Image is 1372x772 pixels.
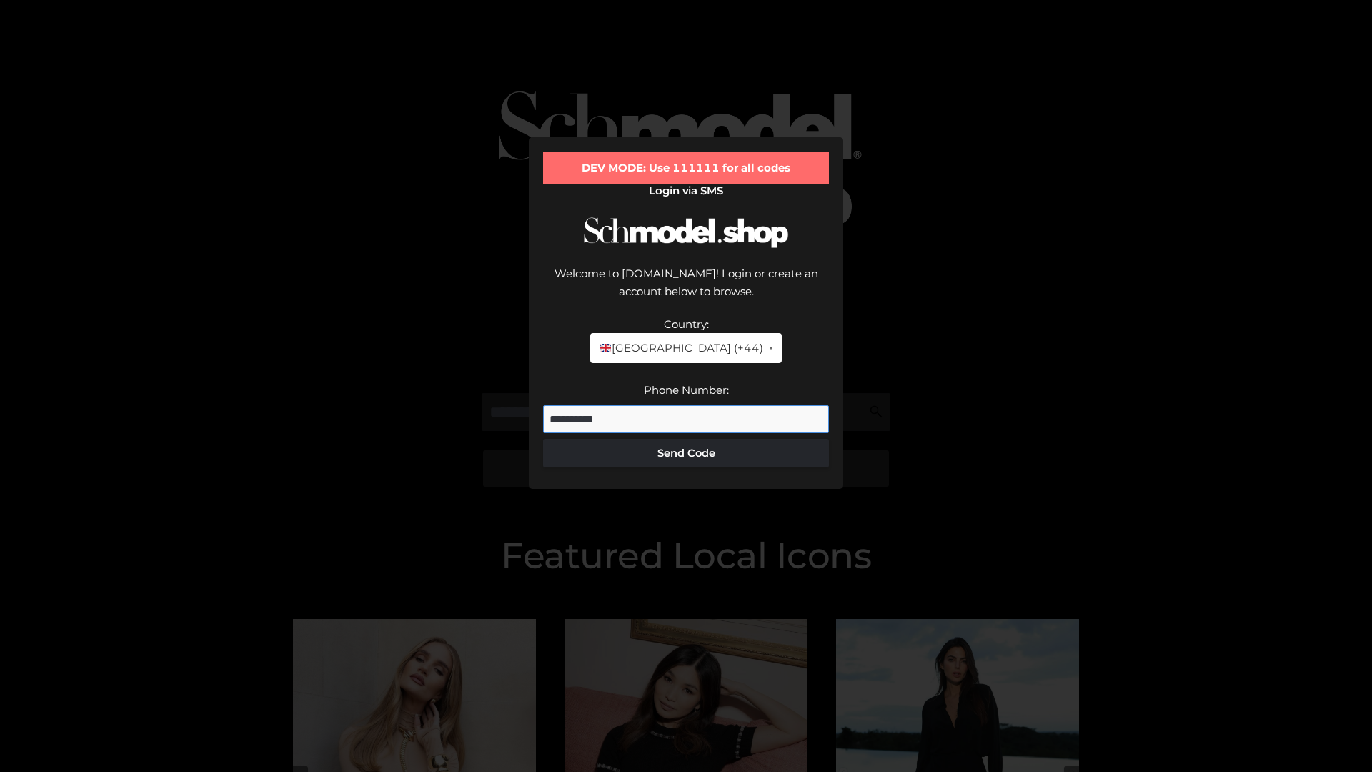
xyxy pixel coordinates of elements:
[664,317,709,331] label: Country:
[599,339,762,357] span: [GEOGRAPHIC_DATA] (+44)
[543,184,829,197] h2: Login via SMS
[543,152,829,184] div: DEV MODE: Use 111111 for all codes
[644,383,729,397] label: Phone Number:
[543,264,829,315] div: Welcome to [DOMAIN_NAME]! Login or create an account below to browse.
[543,439,829,467] button: Send Code
[600,342,611,353] img: 🇬🇧
[579,204,793,261] img: Schmodel Logo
